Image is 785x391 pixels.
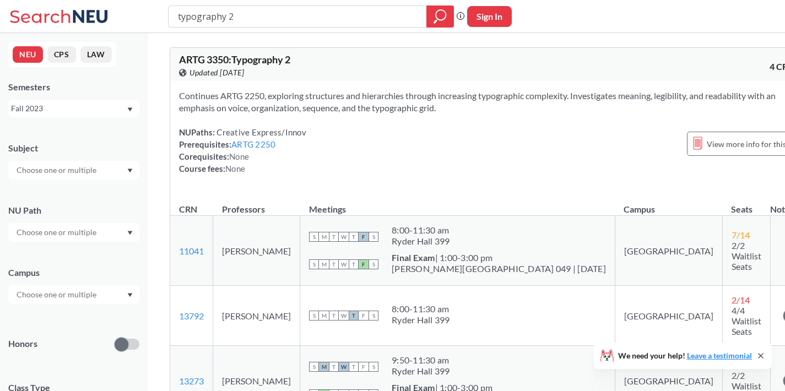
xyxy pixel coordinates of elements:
svg: magnifying glass [434,9,447,24]
span: M [319,259,329,269]
td: [PERSON_NAME] [213,216,300,286]
div: 8:00 - 11:30 am [392,303,450,314]
span: F [359,232,369,242]
span: M [319,362,329,372]
span: Creative Express/Innov [215,127,306,137]
svg: Dropdown arrow [127,169,133,173]
span: S [369,259,378,269]
span: 2/2 Waitlist Seats [732,240,761,271]
span: Updated [DATE] [190,67,244,79]
span: ARTG 3350 : Typography 2 [179,53,290,66]
span: 2 / 14 [732,295,750,305]
svg: Dropdown arrow [127,231,133,235]
span: M [319,311,329,321]
svg: Dropdown arrow [127,107,133,112]
th: Seats [722,192,770,216]
div: Fall 2023 [11,102,126,115]
span: S [309,362,319,372]
span: S [309,311,319,321]
span: T [349,311,359,321]
th: Campus [615,192,722,216]
span: S [369,362,378,372]
span: S [309,259,319,269]
span: T [349,232,359,242]
div: Ryder Hall 399 [392,236,450,247]
div: Semesters [8,81,139,93]
span: S [309,232,319,242]
b: Final Exam [392,252,435,263]
span: 7 / 14 [732,230,750,240]
a: ARTG 2250 [231,139,275,149]
span: T [329,362,339,372]
span: 4/4 Waitlist Seats [732,305,761,336]
span: T [329,259,339,269]
span: M [319,232,329,242]
div: Subject [8,142,139,154]
div: Ryder Hall 399 [392,314,450,325]
input: Choose one or multiple [11,226,104,239]
span: T [329,232,339,242]
span: F [359,362,369,372]
button: CPS [47,46,76,63]
div: NU Path [8,204,139,216]
span: T [329,311,339,321]
div: Dropdown arrow [8,161,139,180]
td: [GEOGRAPHIC_DATA] [615,286,722,346]
span: T [349,259,359,269]
span: W [339,362,349,372]
span: Continues ARTG 2250, exploring structures and hierarchies through increasing typographic complexi... [179,90,776,113]
a: 13792 [179,311,204,321]
span: S [369,232,378,242]
div: magnifying glass [426,6,454,28]
div: [PERSON_NAME][GEOGRAPHIC_DATA] 049 | [DATE] [392,263,606,274]
p: Honors [8,338,37,350]
button: Sign In [467,6,512,27]
div: CRN [179,203,197,215]
a: 11041 [179,246,204,256]
td: [PERSON_NAME] [213,286,300,346]
div: Ryder Hall 399 [392,366,450,377]
div: 8:00 - 11:30 am [392,225,450,236]
div: NUPaths: Prerequisites: Corequisites: Course fees: [179,126,306,175]
span: None [229,151,249,161]
div: Dropdown arrow [8,223,139,242]
input: Choose one or multiple [11,164,104,177]
svg: Dropdown arrow [127,293,133,297]
span: We need your help! [618,352,752,360]
a: 13273 [179,376,204,386]
span: W [339,232,349,242]
span: W [339,259,349,269]
input: Choose one or multiple [11,288,104,301]
div: Dropdown arrow [8,285,139,304]
span: F [359,259,369,269]
button: NEU [13,46,43,63]
span: S [369,311,378,321]
th: Meetings [300,192,615,216]
a: Leave a testimonial [687,351,752,360]
div: 9:50 - 11:30 am [392,355,450,366]
button: LAW [80,46,112,63]
div: Campus [8,267,139,279]
div: Fall 2023Dropdown arrow [8,100,139,117]
span: F [359,311,369,321]
td: [GEOGRAPHIC_DATA] [615,216,722,286]
span: T [349,362,359,372]
th: Professors [213,192,300,216]
span: W [339,311,349,321]
span: None [225,164,245,173]
div: | 1:00-3:00 pm [392,252,606,263]
input: Class, professor, course number, "phrase" [177,7,419,26]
